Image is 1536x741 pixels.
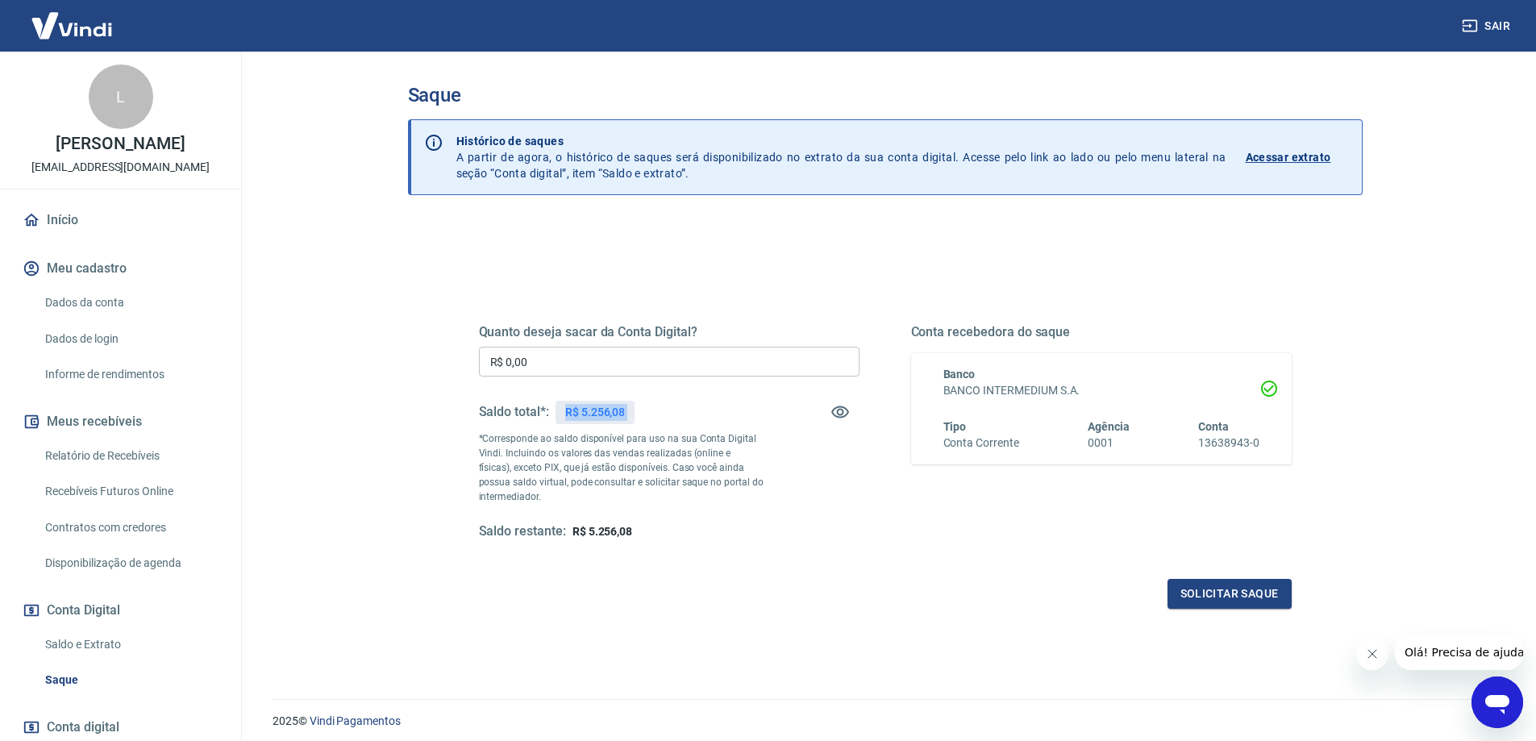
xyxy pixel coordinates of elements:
p: [EMAIL_ADDRESS][DOMAIN_NAME] [31,159,210,176]
iframe: Botão para abrir a janela de mensagens [1471,676,1523,728]
a: Saldo e Extrato [39,628,222,661]
h6: 13638943-0 [1198,435,1259,452]
p: [PERSON_NAME] [56,135,185,152]
h3: Saque [408,84,1363,106]
button: Sair [1459,11,1517,41]
iframe: Mensagem da empresa [1395,635,1523,670]
a: Dados da conta [39,286,222,319]
a: Disponibilização de agenda [39,547,222,580]
p: Acessar extrato [1246,149,1331,165]
p: 2025 © [273,713,1497,730]
p: A partir de agora, o histórico de saques será disponibilizado no extrato da sua conta digital. Ac... [456,133,1226,181]
a: Recebíveis Futuros Online [39,475,222,508]
h5: Saldo restante: [479,523,566,540]
button: Meus recebíveis [19,404,222,439]
span: Conta digital [47,716,119,739]
span: R$ 5.256,08 [572,525,632,538]
a: Vindi Pagamentos [310,714,401,727]
a: Informe de rendimentos [39,358,222,391]
span: Olá! Precisa de ajuda? [10,11,135,24]
img: Vindi [19,1,124,50]
button: Conta Digital [19,593,222,628]
a: Relatório de Recebíveis [39,439,222,472]
p: R$ 5.256,08 [565,404,625,421]
p: *Corresponde ao saldo disponível para uso na sua Conta Digital Vindi. Incluindo os valores das ve... [479,431,764,504]
a: Acessar extrato [1246,133,1349,181]
a: Início [19,202,222,238]
a: Dados de login [39,323,222,356]
span: Tipo [943,420,967,433]
h6: Conta Corrente [943,435,1019,452]
button: Solicitar saque [1168,579,1292,609]
a: Contratos com credores [39,511,222,544]
span: Banco [943,368,976,381]
h5: Saldo total*: [479,404,549,420]
h6: 0001 [1088,435,1130,452]
h5: Conta recebedora do saque [911,324,1292,340]
h6: BANCO INTERMEDIUM S.A. [943,382,1259,399]
a: Saque [39,664,222,697]
div: L [89,65,153,129]
h5: Quanto deseja sacar da Conta Digital? [479,324,860,340]
iframe: Fechar mensagem [1356,638,1388,670]
button: Meu cadastro [19,251,222,286]
p: Histórico de saques [456,133,1226,149]
span: Agência [1088,420,1130,433]
span: Conta [1198,420,1229,433]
